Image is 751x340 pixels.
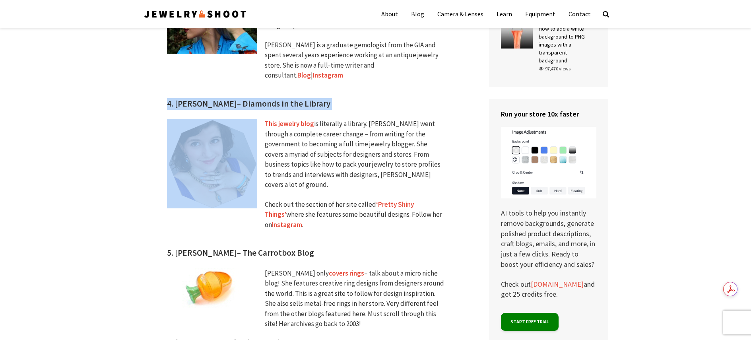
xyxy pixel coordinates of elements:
[176,268,248,308] img: Creative Ring Blog
[405,4,430,24] a: Blog
[501,313,559,331] a: Start free trial
[313,71,343,80] a: Instagram
[491,4,518,24] a: Learn
[167,247,237,258] strong: 5. [PERSON_NAME]
[563,4,597,24] a: Contact
[297,71,311,80] a: Blog
[501,127,596,269] p: AI tools to help you instantly remove backgrounds, generate polished product descriptions, craft ...
[265,200,446,230] p: Check out the section of her site called where she features some beautiful designs. Follow her on .
[519,4,561,24] a: Equipment
[329,269,364,278] a: covers rings
[539,65,571,72] div: 97,470 views
[265,268,446,329] div: [PERSON_NAME] only – talk about a micro niche blog! She features creative ring designs from desig...
[167,119,258,208] img: Top Jewelry Blogs
[501,109,596,119] h4: Run your store 10x faster
[265,119,446,239] div: is literally a library. [PERSON_NAME] went through a complete career change – from writing for th...
[531,280,584,289] a: [DOMAIN_NAME]
[265,40,446,81] p: [PERSON_NAME] is a graduate gemologist from the GIA and spent several years experience working at...
[501,279,596,299] p: Check out and get 25 credits free.
[272,220,302,229] a: Instagram
[265,200,414,220] a: ‘Pretty Shiny Things’
[167,98,237,109] strong: 4. [PERSON_NAME]
[539,25,585,64] a: How to add a white background to PNG images with a transparent background
[431,4,489,24] a: Camera & Lenses
[143,8,247,20] img: Jewelry Photographer Bay Area - San Francisco | Nationwide via Mail
[375,4,404,24] a: About
[265,119,314,128] a: This jewelry blog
